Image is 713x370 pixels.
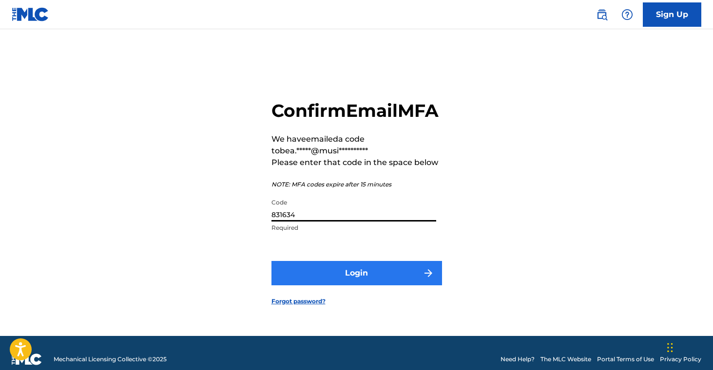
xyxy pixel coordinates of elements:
a: Privacy Policy [660,355,701,364]
p: Required [271,223,436,232]
a: Forgot password? [271,297,326,306]
p: Please enter that code in the space below [271,157,442,168]
img: f7272a7cc735f4ea7f67.svg [423,267,434,279]
p: NOTE: MFA codes expire after 15 minutes [271,180,442,189]
a: The MLC Website [540,355,591,364]
a: Need Help? [501,355,535,364]
span: Mechanical Licensing Collective © 2025 [54,355,167,364]
div: Drag [667,333,673,362]
button: Login [271,261,442,285]
a: Sign Up [643,2,701,27]
img: help [621,9,633,20]
h2: Confirm Email MFA [271,100,442,122]
img: MLC Logo [12,7,49,21]
div: Help [617,5,637,24]
a: Portal Terms of Use [597,355,654,364]
img: logo [12,353,42,365]
iframe: Chat Widget [664,323,713,370]
a: Public Search [592,5,612,24]
img: search [596,9,608,20]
